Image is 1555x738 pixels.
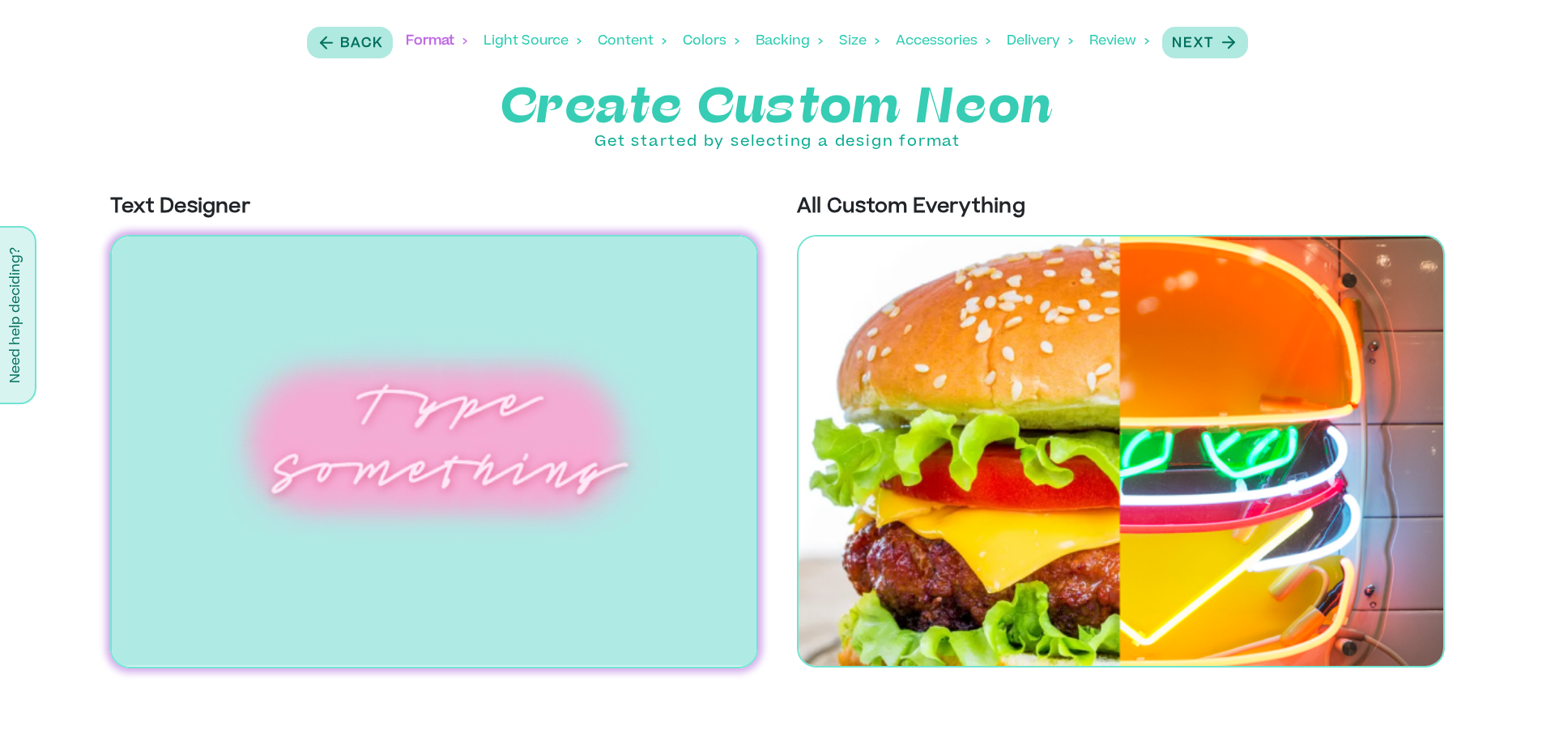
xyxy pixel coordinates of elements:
div: Review [1089,16,1149,66]
p: Back [340,34,383,53]
p: Next [1172,34,1214,53]
p: Text Designer [110,193,758,222]
div: Delivery [1007,16,1073,66]
div: Accessories [896,16,991,66]
img: Text Designer [110,235,758,668]
button: Next [1162,27,1248,58]
button: Back [307,27,393,58]
img: All Custom Everything [797,235,1445,668]
div: Format [406,16,467,66]
div: Backing [756,16,823,66]
div: Size [839,16,880,66]
div: Light Source [484,16,582,66]
div: Content [598,16,667,66]
p: All Custom Everything [797,193,1445,222]
div: Colors [683,16,739,66]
